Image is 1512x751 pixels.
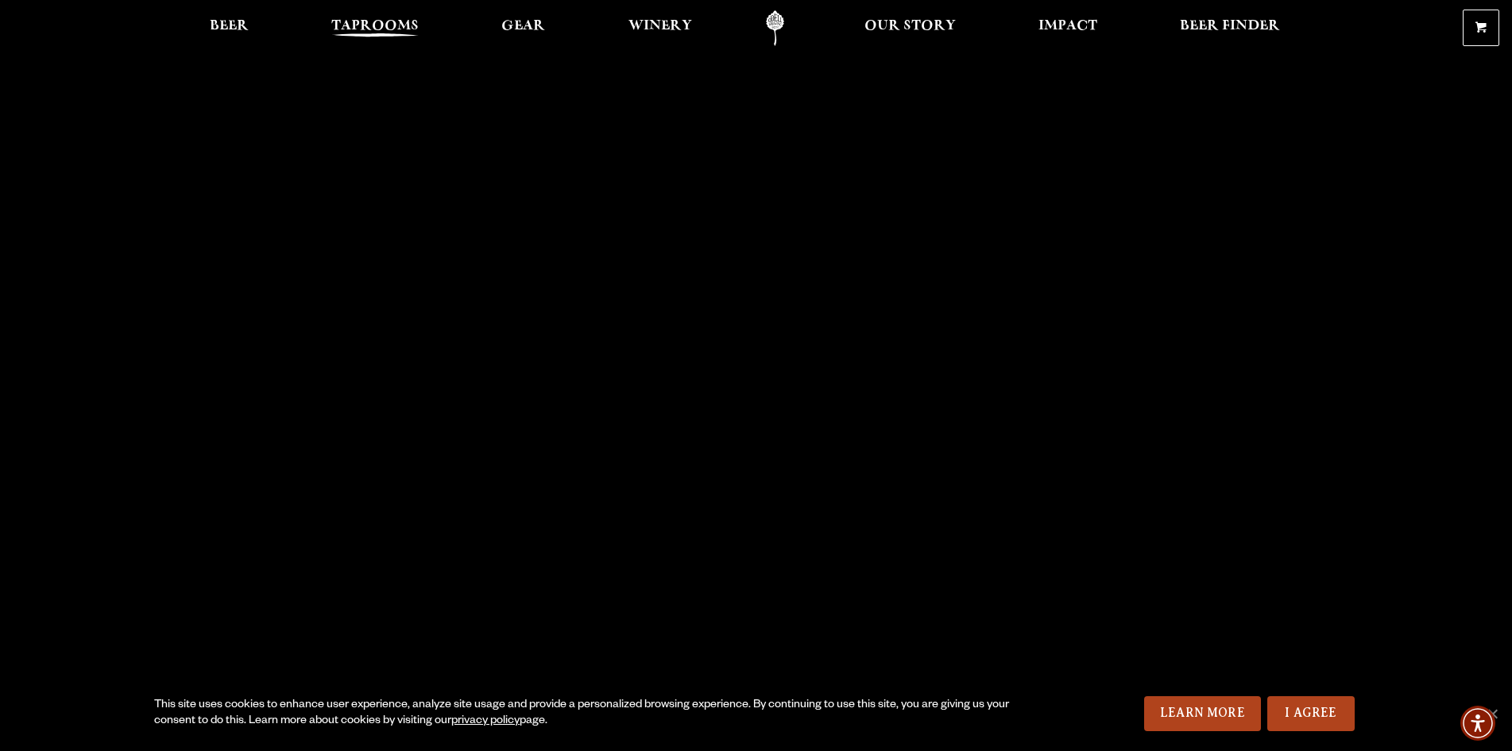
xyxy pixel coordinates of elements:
span: Beer Finder [1180,20,1280,33]
span: Impact [1038,20,1097,33]
div: Accessibility Menu [1460,706,1495,741]
span: Beer [210,20,249,33]
a: privacy policy [451,715,520,728]
a: Our Story [854,10,966,46]
a: Odell Home [745,10,805,46]
a: Beer [199,10,259,46]
a: Taprooms [321,10,429,46]
a: Learn More [1144,696,1261,731]
a: Impact [1028,10,1108,46]
a: Beer Finder [1170,10,1290,46]
a: I Agree [1267,696,1355,731]
div: This site uses cookies to enhance user experience, analyze site usage and provide a personalized ... [154,698,1014,730]
span: Winery [628,20,692,33]
a: Gear [491,10,555,46]
a: Winery [618,10,702,46]
span: Gear [501,20,545,33]
span: Our Story [864,20,956,33]
span: Taprooms [331,20,419,33]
